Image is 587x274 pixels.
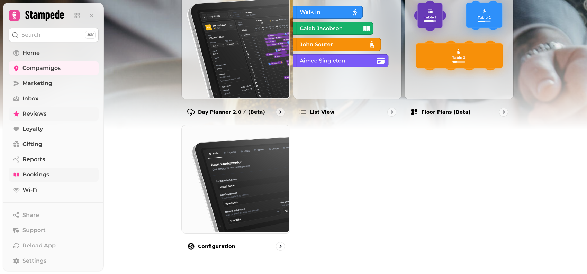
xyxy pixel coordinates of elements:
svg: go to [277,109,284,116]
svg: go to [500,109,507,116]
span: Loyalty [22,125,43,133]
a: Wi-Fi [9,183,99,197]
div: ⌘K [85,31,96,39]
span: Home [22,49,40,57]
button: Share [9,208,99,222]
span: Reload App [22,241,56,250]
a: Reports [9,153,99,166]
a: Loyalty [9,122,99,136]
span: Compamigos [22,64,61,72]
p: Floor Plans (beta) [421,109,470,116]
span: Reviews [22,110,46,118]
svg: go to [277,243,284,250]
span: Wi-Fi [22,186,38,194]
span: Bookings [22,171,49,179]
a: Gifting [9,137,99,151]
button: Reload App [9,239,99,253]
p: Configuration [198,243,235,250]
span: Marketing [22,79,52,88]
span: Inbox [22,94,38,103]
a: Marketing [9,76,99,90]
p: Search [21,31,40,39]
span: Share [22,211,39,219]
p: List view [310,109,334,116]
p: Day Planner 2.0 ⚡ (Beta) [198,109,265,116]
button: Search⌘K [9,28,99,42]
img: Configuration [181,125,289,233]
a: Bookings [9,168,99,182]
button: Support [9,223,99,237]
a: Reviews [9,107,99,121]
a: Compamigos [9,61,99,75]
a: Settings [9,254,99,268]
a: Inbox [9,92,99,106]
span: Support [22,226,46,235]
span: Reports [22,155,45,164]
svg: go to [388,109,395,116]
span: Gifting [22,140,42,148]
span: Settings [22,257,46,265]
a: Home [9,46,99,60]
a: ConfigurationConfiguration [181,125,290,257]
